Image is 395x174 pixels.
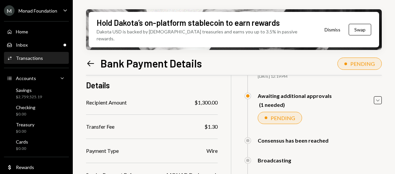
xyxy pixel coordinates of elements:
[16,105,35,110] div: Checking
[4,52,69,64] a: Transactions
[86,80,110,91] h3: Details
[16,87,42,93] div: Savings
[16,42,28,48] div: Inbox
[16,164,34,170] div: Rewards
[16,29,28,34] div: Home
[16,111,35,117] div: $0.00
[97,28,303,42] div: Dakota USD is backed by [DEMOGRAPHIC_DATA] treasuries and earns you up to 3.5% in passive rewards.
[86,147,119,155] div: Payment Type
[86,123,114,131] div: Transfer Fee
[195,99,218,107] div: $1,300.00
[258,93,332,99] div: Awaiting additional approvals
[258,157,291,163] div: Broadcasting
[258,137,329,144] div: Consensus has been reached
[16,94,42,100] div: $2,759,525.19
[206,147,218,155] div: Wire
[4,25,69,37] a: Home
[4,85,69,101] a: Savings$2,759,525.19
[19,8,57,14] div: Monad Foundation
[258,74,382,79] div: [DATE] 12:19 PM
[259,102,332,108] div: (1 needed)
[101,57,202,70] h1: Bank Payment Details
[16,75,36,81] div: Accounts
[4,161,69,173] a: Rewards
[4,120,69,136] a: Treasury$0.00
[16,129,34,134] div: $0.00
[349,24,371,35] button: Swap
[271,115,295,121] div: PENDING
[4,103,69,118] a: Checking$0.00
[86,99,127,107] div: Recipient Amount
[97,17,280,28] div: Hold Dakota’s on-platform stablecoin to earn rewards
[16,55,43,61] div: Transactions
[4,39,69,51] a: Inbox
[16,146,28,152] div: $0.00
[4,72,69,84] a: Accounts
[316,22,349,37] button: Dismiss
[16,139,28,145] div: Cards
[350,61,375,67] div: PENDING
[4,5,15,16] div: M
[204,123,218,131] div: $1.30
[4,137,69,153] a: Cards$0.00
[16,122,34,127] div: Treasury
